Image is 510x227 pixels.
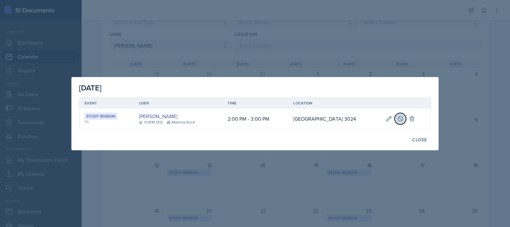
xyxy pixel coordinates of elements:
[288,109,381,129] td: [GEOGRAPHIC_DATA] 3024
[408,134,431,145] button: Close
[79,98,134,109] th: Event
[139,119,163,125] div: CHEM 1212
[139,112,178,120] a: [PERSON_NAME]
[412,137,427,142] div: Close
[222,109,288,129] td: 2:00 PM - 3:00 PM
[84,113,117,120] div: Study Session
[167,119,195,125] div: Mamma SI/LA
[79,82,431,94] div: [DATE]
[134,98,222,109] th: User
[84,119,129,125] div: Th
[288,98,381,109] th: Location
[222,98,288,109] th: Time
